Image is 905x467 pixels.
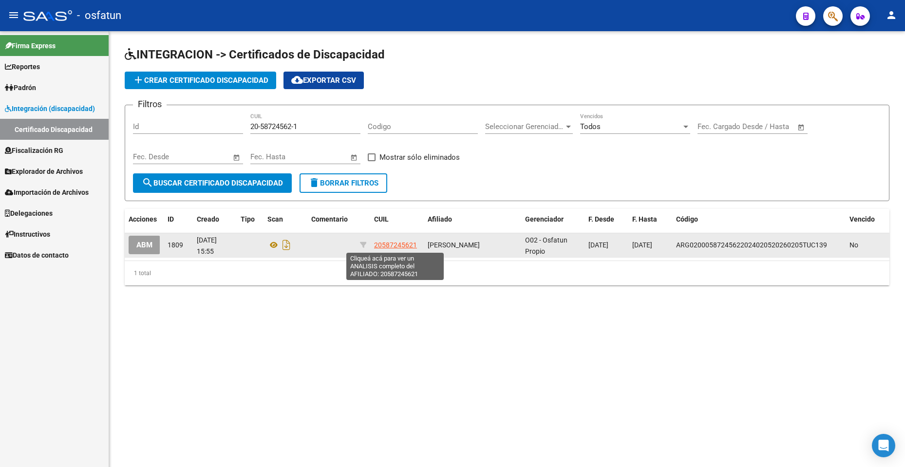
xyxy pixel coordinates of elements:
[374,215,389,223] span: CUIL
[237,209,264,230] datatable-header-cell: Tipo
[300,173,387,193] button: Borrar Filtros
[142,177,153,188] mat-icon: search
[231,152,243,163] button: Open calendar
[5,250,69,261] span: Datos de contacto
[5,61,40,72] span: Reportes
[280,237,293,253] i: Descargar documento
[428,241,480,249] span: [PERSON_NAME]
[424,209,521,230] datatable-header-cell: Afiliado
[250,152,282,161] input: Start date
[676,215,698,223] span: Código
[796,122,807,133] button: Open calendar
[125,48,385,61] span: INTEGRACION -> Certificados de Discapacidad
[291,76,356,85] span: Exportar CSV
[5,82,36,93] span: Padrón
[632,241,652,249] span: [DATE]
[738,122,785,131] input: End date
[142,179,283,187] span: Buscar Certificado Discapacidad
[370,209,424,230] datatable-header-cell: CUIL
[5,103,95,114] span: Integración (discapacidad)
[311,215,348,223] span: Comentario
[521,209,584,230] datatable-header-cell: Gerenciador
[197,215,219,223] span: Creado
[133,97,167,111] h3: Filtros
[136,241,152,250] span: ABM
[676,241,827,249] span: ARG02000587245622024020520260205TUC139
[173,152,221,161] input: End date
[580,122,601,131] span: Todos
[672,209,846,230] datatable-header-cell: Código
[132,76,268,85] span: Crear Certificado Discapacidad
[291,152,338,161] input: End date
[197,236,217,255] span: [DATE] 15:55
[584,209,628,230] datatable-header-cell: F. Desde
[307,209,356,230] datatable-header-cell: Comentario
[485,122,564,131] span: Seleccionar Gerenciador
[264,209,307,230] datatable-header-cell: Scan
[267,215,283,223] span: Scan
[846,209,889,230] datatable-header-cell: Vencido
[849,241,858,249] span: No
[632,215,657,223] span: F. Hasta
[129,215,157,223] span: Acciones
[628,209,672,230] datatable-header-cell: F. Hasta
[5,229,50,240] span: Instructivos
[5,40,56,51] span: Firma Express
[133,152,165,161] input: Start date
[379,151,460,163] span: Mostrar sólo eliminados
[8,9,19,21] mat-icon: menu
[164,209,193,230] datatable-header-cell: ID
[125,209,164,230] datatable-header-cell: Acciones
[872,434,895,457] div: Open Intercom Messenger
[133,173,292,193] button: Buscar Certificado Discapacidad
[283,72,364,89] button: Exportar CSV
[193,209,237,230] datatable-header-cell: Creado
[374,241,417,249] span: 20587245621
[5,208,53,219] span: Delegaciones
[129,236,160,254] button: ABM
[77,5,121,26] span: - osfatun
[849,215,875,223] span: Vencido
[525,236,567,255] span: O02 - Osfatun Propio
[291,74,303,86] mat-icon: cloud_download
[308,179,378,187] span: Borrar Filtros
[308,177,320,188] mat-icon: delete
[168,215,174,223] span: ID
[5,166,83,177] span: Explorador de Archivos
[125,72,276,89] button: Crear Certificado Discapacidad
[588,241,608,249] span: [DATE]
[132,74,144,86] mat-icon: add
[241,215,255,223] span: Tipo
[5,187,89,198] span: Importación de Archivos
[168,241,183,249] span: 1809
[125,261,889,285] div: 1 total
[886,9,897,21] mat-icon: person
[349,152,360,163] button: Open calendar
[5,145,63,156] span: Fiscalización RG
[525,215,564,223] span: Gerenciador
[428,215,452,223] span: Afiliado
[588,215,614,223] span: F. Desde
[698,122,729,131] input: Start date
